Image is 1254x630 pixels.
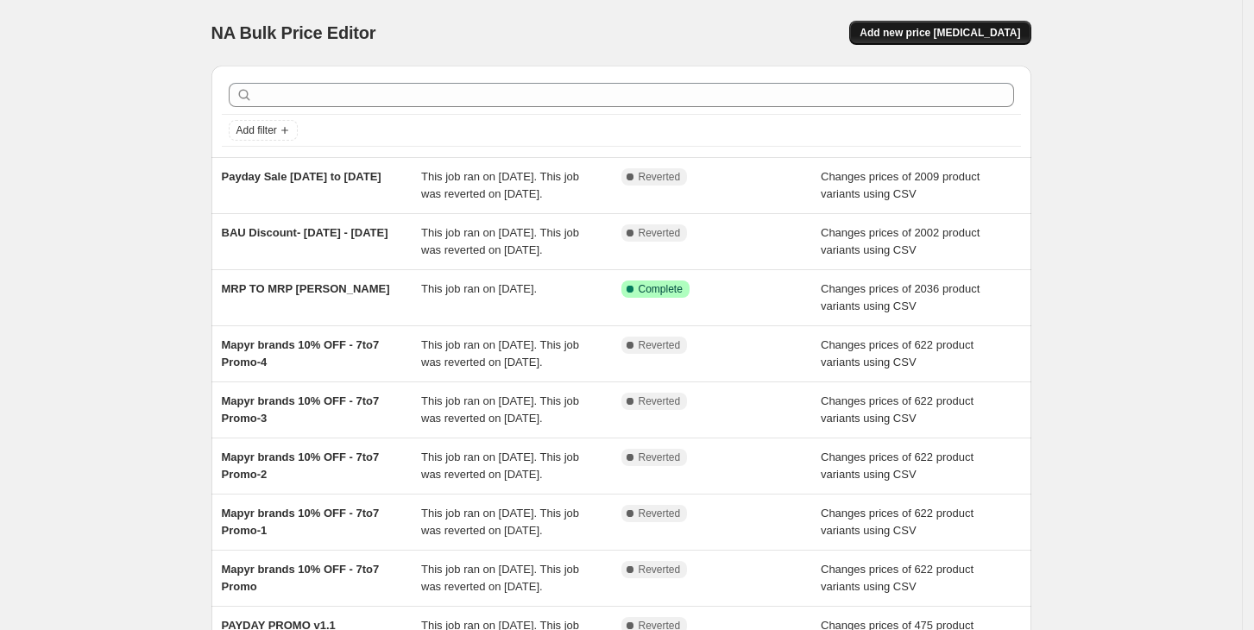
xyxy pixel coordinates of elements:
span: Add new price [MEDICAL_DATA] [860,26,1020,40]
span: Reverted [639,338,681,352]
span: Mapyr brands 10% OFF - 7to7 Promo-2 [222,450,380,481]
span: NA Bulk Price Editor [211,23,376,42]
span: This job ran on [DATE]. This job was reverted on [DATE]. [421,394,579,425]
span: Changes prices of 622 product variants using CSV [821,338,974,369]
span: Payday Sale [DATE] to [DATE] [222,170,381,183]
span: Changes prices of 2009 product variants using CSV [821,170,980,200]
span: Changes prices of 2036 product variants using CSV [821,282,980,312]
button: Add new price [MEDICAL_DATA] [849,21,1030,45]
span: Changes prices of 622 product variants using CSV [821,507,974,537]
span: Add filter [236,123,277,137]
span: Changes prices of 622 product variants using CSV [821,563,974,593]
span: Mapyr brands 10% OFF - 7to7 Promo-3 [222,394,380,425]
span: Reverted [639,226,681,240]
span: This job ran on [DATE]. This job was reverted on [DATE]. [421,170,579,200]
span: MRP TO MRP [PERSON_NAME] [222,282,390,295]
span: This job ran on [DATE]. This job was reverted on [DATE]. [421,338,579,369]
span: This job ran on [DATE]. This job was reverted on [DATE]. [421,563,579,593]
span: Mapyr brands 10% OFF - 7to7 Promo-4 [222,338,380,369]
span: Reverted [639,450,681,464]
span: Changes prices of 622 product variants using CSV [821,394,974,425]
button: Add filter [229,120,298,141]
span: Reverted [639,507,681,520]
span: This job ran on [DATE]. [421,282,537,295]
span: BAU Discount- [DATE] - [DATE] [222,226,388,239]
span: This job ran on [DATE]. This job was reverted on [DATE]. [421,507,579,537]
span: This job ran on [DATE]. This job was reverted on [DATE]. [421,226,579,256]
span: Reverted [639,563,681,576]
span: Changes prices of 622 product variants using CSV [821,450,974,481]
span: Mapyr brands 10% OFF - 7to7 Promo-1 [222,507,380,537]
span: Complete [639,282,683,296]
span: Reverted [639,170,681,184]
span: Mapyr brands 10% OFF - 7to7 Promo [222,563,380,593]
span: This job ran on [DATE]. This job was reverted on [DATE]. [421,450,579,481]
span: Reverted [639,394,681,408]
span: Changes prices of 2002 product variants using CSV [821,226,980,256]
